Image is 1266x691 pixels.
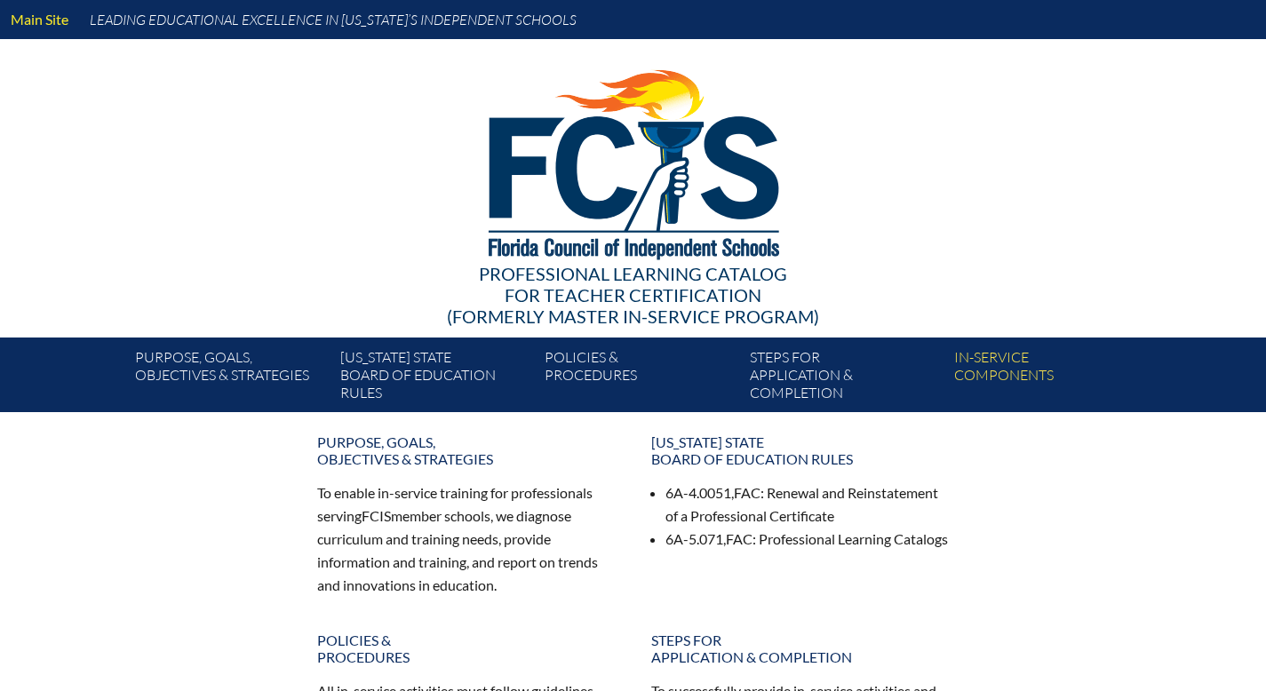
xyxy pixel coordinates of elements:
[641,624,960,672] a: Steps forapplication & completion
[362,507,391,524] span: FCIS
[743,345,947,412] a: Steps forapplication & completion
[128,345,332,412] a: Purpose, goals,objectives & strategies
[4,7,76,31] a: Main Site
[726,530,752,547] span: FAC
[505,284,761,306] span: for Teacher Certification
[665,528,950,551] li: 6A-5.071, : Professional Learning Catalogs
[333,345,537,412] a: [US_STATE] StateBoard of Education rules
[317,481,616,596] p: To enable in-service training for professionals serving member schools, we diagnose curriculum an...
[537,345,742,412] a: Policies &Procedures
[947,345,1151,412] a: In-servicecomponents
[665,481,950,528] li: 6A-4.0051, : Renewal and Reinstatement of a Professional Certificate
[641,426,960,474] a: [US_STATE] StateBoard of Education rules
[307,624,626,672] a: Policies &Procedures
[122,263,1145,327] div: Professional Learning Catalog (formerly Master In-service Program)
[734,484,760,501] span: FAC
[307,426,626,474] a: Purpose, goals,objectives & strategies
[450,39,816,282] img: FCISlogo221.eps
